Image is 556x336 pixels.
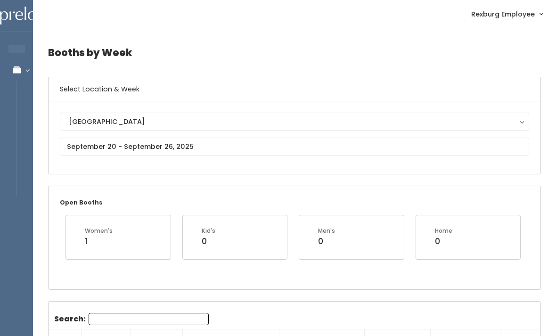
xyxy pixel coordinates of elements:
div: Women's [85,227,113,235]
input: September 20 - September 26, 2025 [60,138,529,156]
button: [GEOGRAPHIC_DATA] [60,113,529,131]
div: Home [435,227,452,235]
a: Rexburg Employee [462,4,552,24]
div: 1 [85,235,113,247]
input: Search: [89,313,209,325]
div: 0 [318,235,335,247]
h6: Select Location & Week [49,77,540,101]
div: 0 [202,235,215,247]
div: Kid's [202,227,215,235]
span: Rexburg Employee [471,9,535,19]
small: Open Booths [60,198,102,206]
label: Search: [54,313,209,325]
div: Men's [318,227,335,235]
div: 0 [435,235,452,247]
h4: Booths by Week [48,40,541,66]
div: [GEOGRAPHIC_DATA] [69,116,520,127]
